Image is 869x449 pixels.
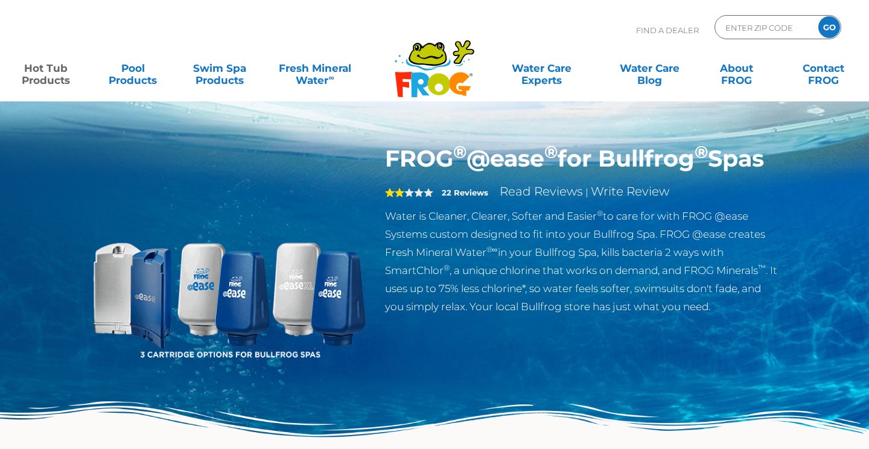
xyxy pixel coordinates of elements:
[597,209,603,218] sup: ®
[544,141,558,162] sup: ®
[789,56,857,80] a: ContactFROG
[273,56,357,80] a: Fresh MineralWater∞
[99,56,167,80] a: PoolProducts
[636,15,699,45] p: Find A Dealer
[500,184,583,199] a: Read Reviews
[453,141,466,162] sup: ®
[444,263,450,272] sup: ®
[91,145,367,421] img: bullfrog-product-hero.png
[385,145,779,173] h1: FROG @ease for Bullfrog Spas
[758,263,766,272] sup: ™
[328,73,334,82] sup: ∞
[585,186,588,198] span: |
[186,56,253,80] a: Swim SpaProducts
[12,56,80,80] a: Hot TubProducts
[388,24,481,98] img: Frog Products Logo
[486,56,596,80] a: Water CareExperts
[385,207,779,316] p: Water is Cleaner, Clearer, Softer and Easier to care for with FROG @ease Systems custom designed ...
[695,141,708,162] sup: ®
[591,184,669,199] a: Write Review
[486,245,498,254] sup: ®∞
[442,188,488,197] strong: 22 Reviews
[818,16,840,38] input: GO
[616,56,683,80] a: Water CareBlog
[385,188,404,197] span: 2
[702,56,770,80] a: AboutFROG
